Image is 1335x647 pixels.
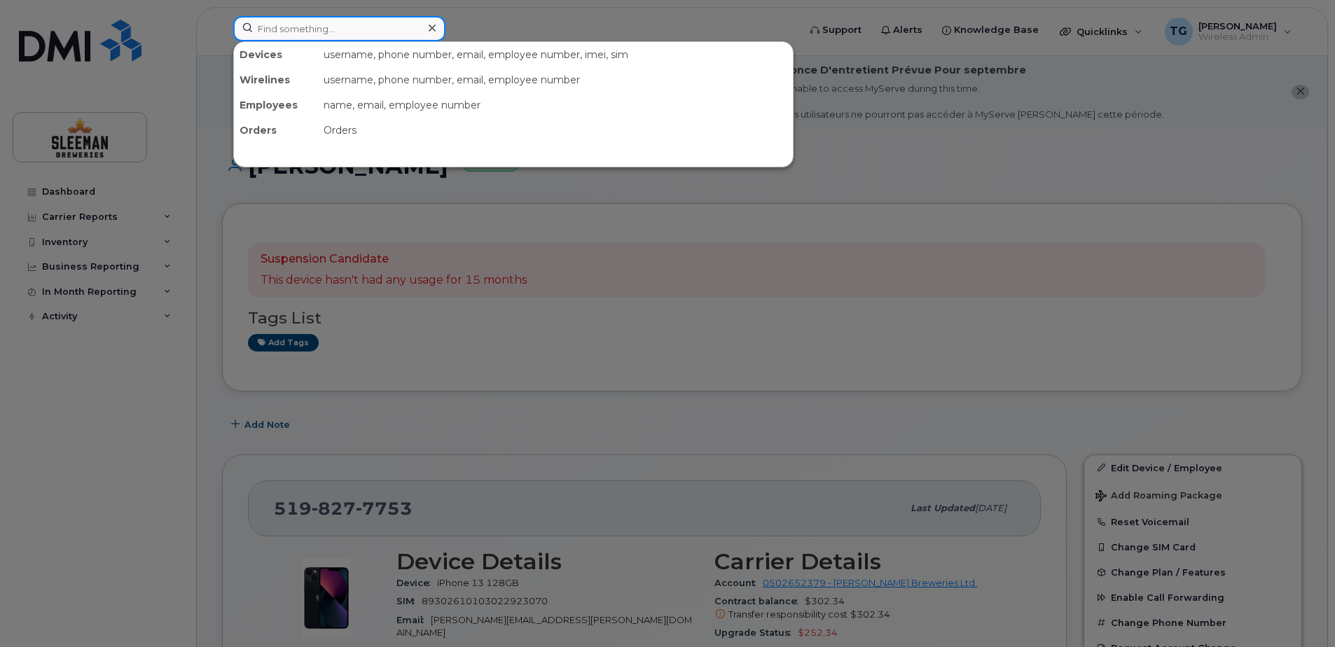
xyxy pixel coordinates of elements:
[234,67,318,92] div: Wirelines
[234,42,318,67] div: Devices
[318,92,793,118] div: name, email, employee number
[234,92,318,118] div: Employees
[318,67,793,92] div: username, phone number, email, employee number
[318,42,793,67] div: username, phone number, email, employee number, imei, sim
[318,118,793,143] div: Orders
[234,118,318,143] div: Orders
